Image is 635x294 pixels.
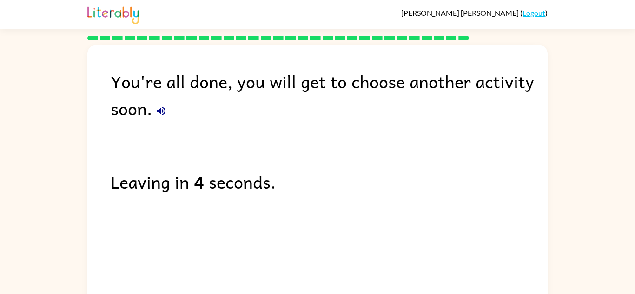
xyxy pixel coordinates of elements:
img: Literably [87,4,139,24]
div: You're all done, you will get to choose another activity soon. [111,68,548,122]
div: ( ) [401,8,548,17]
div: Leaving in seconds. [111,168,548,195]
b: 4 [194,168,204,195]
span: [PERSON_NAME] [PERSON_NAME] [401,8,520,17]
a: Logout [523,8,545,17]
